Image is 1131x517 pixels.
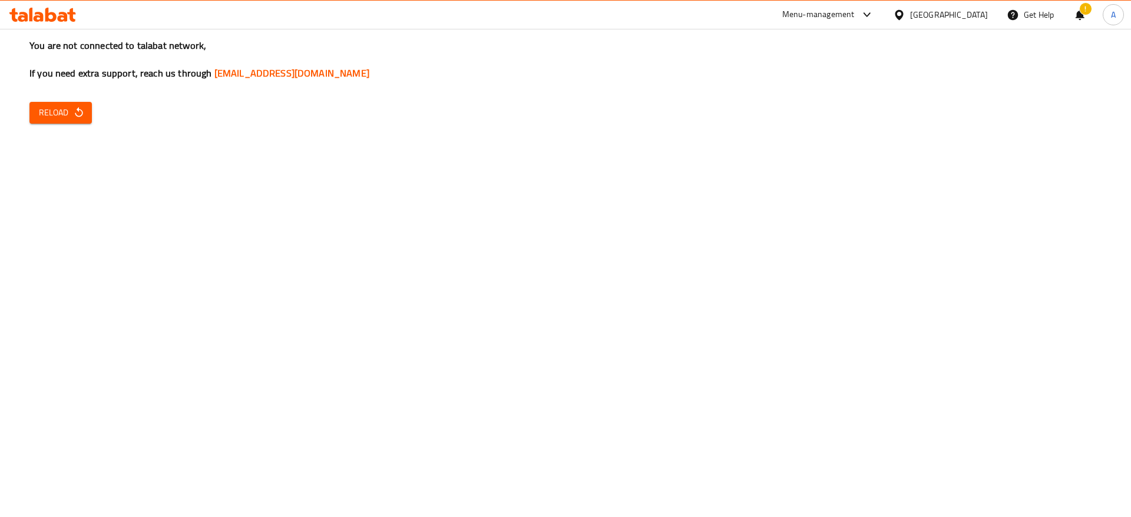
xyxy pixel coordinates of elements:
[214,64,369,82] a: [EMAIL_ADDRESS][DOMAIN_NAME]
[39,105,82,120] span: Reload
[1111,8,1116,21] span: A
[782,8,855,22] div: Menu-management
[29,39,1102,80] h3: You are not connected to talabat network, If you need extra support, reach us through
[910,8,988,21] div: [GEOGRAPHIC_DATA]
[29,102,92,124] button: Reload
